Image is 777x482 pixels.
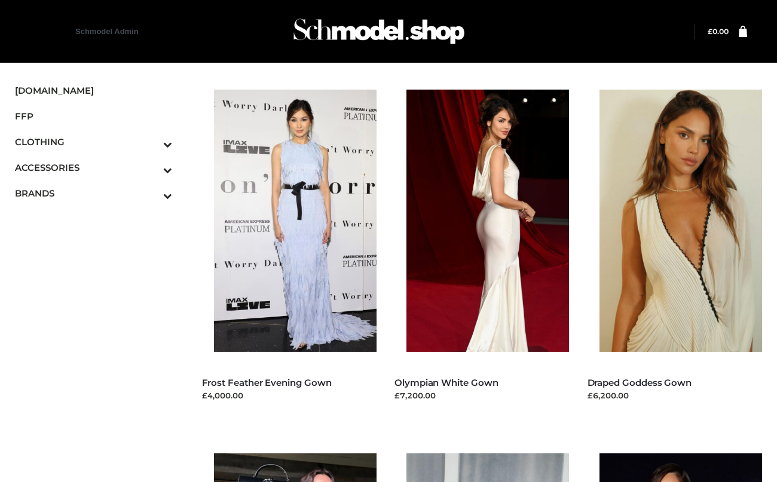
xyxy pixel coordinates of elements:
div: £7,200.00 [394,389,569,401]
span: ACCESSORIES [15,161,172,174]
a: CLOTHINGToggle Submenu [15,129,172,155]
bdi: 0.00 [708,27,729,36]
a: FFP [15,103,172,129]
span: BRANDS [15,186,172,200]
a: Draped Goddess Gown [588,377,692,388]
div: £4,000.00 [202,389,377,401]
a: [DOMAIN_NAME] [15,78,172,103]
span: £ [708,27,712,36]
div: £6,200.00 [588,389,762,401]
img: Schmodel Admin 964 [289,8,469,55]
a: £0.00 [708,27,729,36]
span: FFP [15,109,172,123]
a: Schmodel Admin 964 [75,27,139,57]
a: Frost Feather Evening Gown [202,377,332,388]
span: CLOTHING [15,135,172,149]
button: Toggle Submenu [130,129,172,155]
button: Toggle Submenu [130,155,172,180]
a: Olympian White Gown [394,377,498,388]
span: [DOMAIN_NAME] [15,84,172,97]
button: Toggle Submenu [130,180,172,206]
a: ACCESSORIESToggle Submenu [15,155,172,180]
a: BRANDSToggle Submenu [15,180,172,206]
